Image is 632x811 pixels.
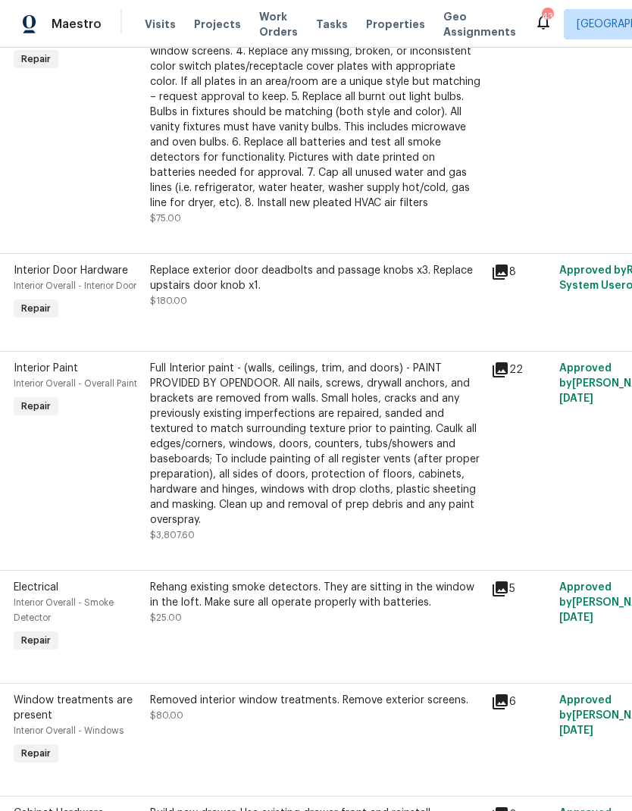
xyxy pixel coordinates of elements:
span: Visits [145,17,176,32]
span: Work Orders [259,9,298,39]
span: Tasks [316,19,348,30]
span: Maestro [52,17,102,32]
span: Repair [15,633,57,648]
span: $25.00 [150,613,182,622]
span: $180.00 [150,296,187,305]
div: Replace exterior door deadbolts and passage knobs x3. Replace upstairs door knob x1. [150,263,482,293]
span: [DATE] [559,612,593,623]
span: $80.00 [150,711,183,720]
span: [DATE] [559,393,593,404]
span: Repair [15,301,57,316]
span: Interior Overall - Windows [14,726,124,735]
div: 22 [491,361,550,379]
div: 5 [491,580,550,598]
span: Geo Assignments [443,9,516,39]
span: Interior Overall - Interior Door [14,281,136,290]
span: [DATE] [559,725,593,736]
div: Full Interior paint - (walls, ceilings, trim, and doors) - PAINT PROVIDED BY OPENDOOR. All nails,... [150,361,482,528]
span: Electrical [14,582,58,593]
span: Properties [366,17,425,32]
span: $75.00 [150,214,181,223]
span: Repair [15,52,57,67]
div: 8 [491,263,550,281]
span: Interior Paint [14,363,78,374]
span: Repair [15,746,57,761]
span: Interior Overall - Smoke Detector [14,598,114,622]
div: 6 [491,693,550,711]
span: Interior Overall - Overall Paint [14,379,137,388]
span: Repair [15,399,57,414]
span: Interior Door Hardware [14,265,128,276]
div: Removed interior window treatments. Remove exterior screens. [150,693,482,708]
span: $3,807.60 [150,531,195,540]
span: Window treatments are present [14,695,133,721]
div: 43 [542,9,552,24]
div: Rehang existing smoke detectors. They are sitting in the window in the loft. Make sure all operat... [150,580,482,610]
span: Projects [194,17,241,32]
